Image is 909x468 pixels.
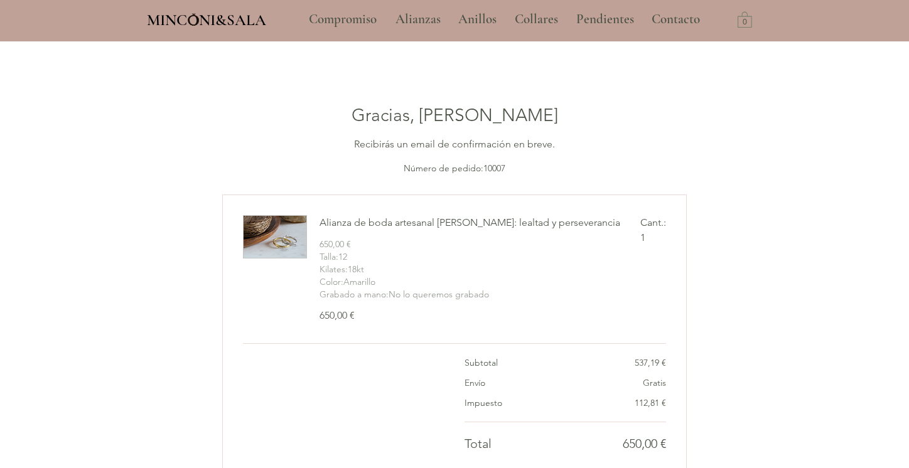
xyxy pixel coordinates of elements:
[623,436,666,451] span: 650,00 €
[465,357,498,368] span: Subtotal
[643,377,666,388] span: Gratis
[640,215,666,245] div: Cant.: 1
[738,11,752,28] a: Carrito con 0 ítems
[452,4,503,35] p: Anillos
[642,4,710,35] a: Contacto
[465,397,502,408] span: Impuesto
[635,397,666,408] span: 112,81 €
[303,4,383,35] p: Compromiso
[449,4,505,35] a: Anillos
[147,11,266,29] span: MINCONI&SALA
[275,4,734,35] nav: Sitio
[505,4,567,35] a: Collares
[635,357,666,368] span: 537,19 €
[320,308,355,323] div: 650,00 €
[320,238,351,250] span: 650,00 €
[743,18,747,27] text: 0
[354,138,555,150] span: Recibirás un email de confirmación en breve.
[465,436,492,451] span: Total
[320,288,628,300] li: Grabado a mano : No lo queremos grabado
[483,162,505,174] span: 10007
[508,4,564,35] p: Collares
[188,13,199,26] img: Minconi Sala
[352,105,558,125] span: Gracias, [PERSON_NAME]
[147,8,266,29] a: MINCONI&SALA
[386,4,449,35] a: Alianzas
[567,4,642,35] a: Pendientes
[645,4,706,35] p: Contacto
[389,4,447,35] p: Alianzas
[320,275,628,288] li: Color : Amarillo
[320,250,628,263] li: Talla : 12
[299,4,386,35] a: Compromiso
[404,162,483,174] span: Número de pedido:
[320,215,628,230] div: Alianza de boda artesanal [PERSON_NAME]: lealtad y perseverancia
[244,216,306,258] img: Alianza de boda artesanal de Roble: lealtad y perseverancia
[320,263,628,275] li: Kilates : 18kt
[465,377,485,388] span: Envío
[570,4,640,35] p: Pendientes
